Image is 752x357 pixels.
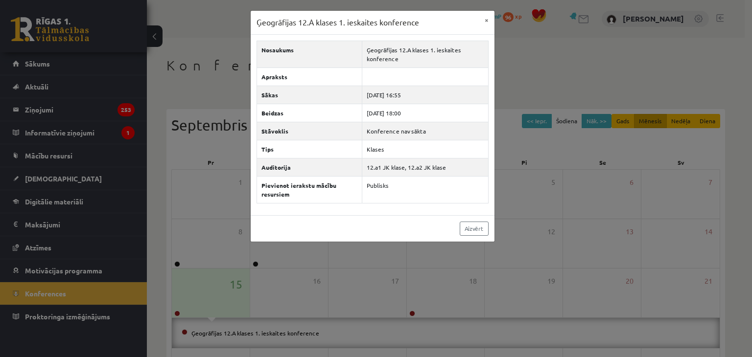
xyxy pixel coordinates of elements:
th: Nosaukums [257,41,362,67]
th: Beidzas [257,104,362,122]
td: Klases [362,140,488,158]
h3: Ģeogrāfijas 12.A klases 1. ieskaites konference [257,17,419,28]
th: Stāvoklis [257,122,362,140]
td: [DATE] 18:00 [362,104,488,122]
a: Aizvērt [460,222,489,236]
th: Auditorija [257,158,362,176]
button: × [479,11,494,29]
th: Pievienot ierakstu mācību resursiem [257,176,362,203]
td: Ģeogrāfijas 12.A klases 1. ieskaites konference [362,41,488,67]
th: Apraksts [257,67,362,86]
td: 12.a1 JK klase, 12.a2 JK klase [362,158,488,176]
td: Publisks [362,176,488,203]
td: [DATE] 16:55 [362,86,488,104]
th: Sākas [257,86,362,104]
td: Konference nav sākta [362,122,488,140]
th: Tips [257,140,362,158]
